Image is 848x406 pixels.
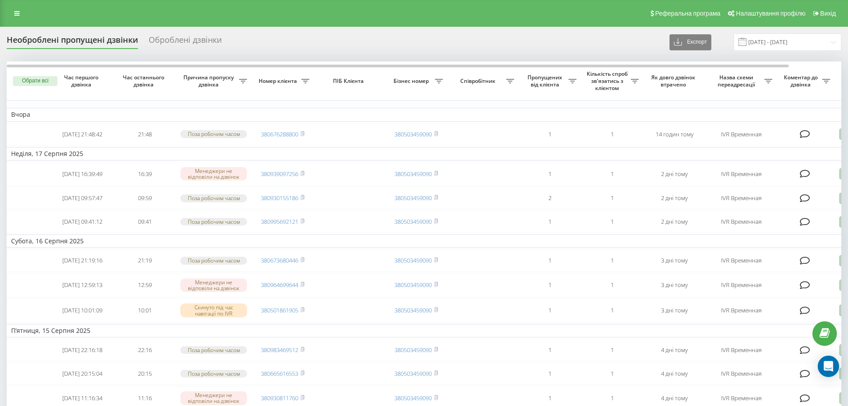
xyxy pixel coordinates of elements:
[452,78,506,85] span: Співробітник
[114,273,176,297] td: 12:59
[669,34,711,50] button: Експорт
[114,187,176,209] td: 09:59
[394,281,432,289] a: 380503459090
[114,299,176,322] td: 10:01
[114,339,176,361] td: 22:16
[394,306,432,314] a: 380503459090
[581,273,643,297] td: 1
[581,299,643,322] td: 1
[519,123,581,145] td: 1
[706,123,777,145] td: IVR Временная
[581,363,643,385] td: 1
[519,250,581,271] td: 1
[519,211,581,233] td: 1
[706,363,777,385] td: IVR Временная
[394,194,432,202] a: 380503459090
[519,339,581,361] td: 1
[114,162,176,186] td: 16:39
[655,10,721,17] span: Реферальна програма
[261,256,298,264] a: 380673680446
[736,10,805,17] span: Налаштування профілю
[643,299,706,322] td: 3 дні тому
[394,394,432,402] a: 380503459090
[394,217,432,226] a: 380503459090
[581,250,643,271] td: 1
[114,123,176,145] td: 21:48
[180,279,247,292] div: Менеджери не відповіли на дзвінок
[643,273,706,297] td: 3 дні тому
[706,339,777,361] td: IVR Временная
[51,187,114,209] td: [DATE] 09:57:47
[643,123,706,145] td: 14 годин тому
[706,273,777,297] td: IVR Временная
[180,370,247,377] div: Поза робочим часом
[394,130,432,138] a: 380503459090
[51,123,114,145] td: [DATE] 21:48:42
[706,299,777,322] td: IVR Временная
[180,218,247,226] div: Поза робочим часом
[321,78,377,85] span: ПІБ Клієнта
[643,339,706,361] td: 4 дні тому
[519,299,581,322] td: 1
[706,162,777,186] td: IVR Временная
[519,273,581,297] td: 1
[180,391,247,405] div: Менеджери не відповіли на дзвінок
[58,74,106,88] span: Час першого дзвінка
[261,346,298,354] a: 380983469512
[261,369,298,377] a: 380665616553
[180,130,247,138] div: Поза робочим часом
[706,250,777,271] td: IVR Временная
[706,211,777,233] td: IVR Временная
[643,250,706,271] td: 3 дні тому
[519,187,581,209] td: 2
[51,363,114,385] td: [DATE] 20:15:04
[643,162,706,186] td: 2 дні тому
[519,162,581,186] td: 1
[261,281,298,289] a: 380964699644
[585,70,631,91] span: Кількість спроб зв'язатись з клієнтом
[261,394,298,402] a: 380930811760
[650,74,698,88] span: Як довго дзвінок втрачено
[180,346,247,354] div: Поза робочим часом
[261,306,298,314] a: 380501861905
[149,35,222,49] div: Оброблені дзвінки
[519,363,581,385] td: 1
[51,162,114,186] td: [DATE] 16:39:49
[51,211,114,233] td: [DATE] 09:41:12
[180,167,247,180] div: Менеджери не відповіли на дзвінок
[643,211,706,233] td: 2 дні тому
[643,187,706,209] td: 2 дні тому
[394,369,432,377] a: 380503459090
[643,363,706,385] td: 4 дні тому
[180,303,247,317] div: Скинуто під час навігації по IVR
[706,187,777,209] td: IVR Временная
[13,76,57,86] button: Обрати всі
[261,217,298,226] a: 380995692121
[180,257,247,264] div: Поза робочим часом
[394,170,432,178] a: 380503459090
[261,194,298,202] a: 380930155186
[523,74,568,88] span: Пропущених від клієнта
[581,162,643,186] td: 1
[820,10,836,17] span: Вихід
[390,78,435,85] span: Бізнес номер
[7,35,138,49] div: Необроблені пропущені дзвінки
[781,74,822,88] span: Коментар до дзвінка
[818,356,839,377] div: Open Intercom Messenger
[51,339,114,361] td: [DATE] 22:16:18
[51,273,114,297] td: [DATE] 12:59:13
[180,194,247,202] div: Поза робочим часом
[121,74,169,88] span: Час останнього дзвінка
[261,170,298,178] a: 380939097256
[256,78,301,85] span: Номер клієнта
[261,130,298,138] a: 380676288800
[581,187,643,209] td: 1
[114,250,176,271] td: 21:19
[581,339,643,361] td: 1
[394,346,432,354] a: 380503459090
[51,250,114,271] td: [DATE] 21:19:16
[710,74,764,88] span: Назва схеми переадресації
[51,299,114,322] td: [DATE] 10:01:09
[114,211,176,233] td: 09:41
[394,256,432,264] a: 380503459090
